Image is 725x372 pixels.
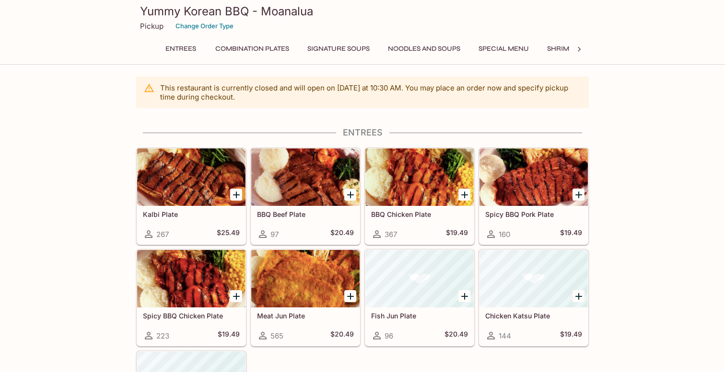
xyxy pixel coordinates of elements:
h5: Fish Jun Plate [371,312,468,320]
h5: $19.49 [446,228,468,240]
button: Add Meat Jun Plate [344,290,356,302]
h5: BBQ Beef Plate [257,210,354,218]
button: Special Menu [473,42,534,56]
h5: Meat Jun Plate [257,312,354,320]
button: Noodles and Soups [383,42,466,56]
div: Meat Jun Plate [251,250,360,307]
button: Add BBQ Chicken Plate [458,189,470,201]
div: Kalbi Plate [137,148,246,206]
div: Fish Jun Plate [365,250,474,307]
button: Signature Soups [302,42,375,56]
div: BBQ Chicken Plate [365,148,474,206]
h5: $20.49 [330,228,354,240]
a: BBQ Chicken Plate367$19.49 [365,148,474,245]
a: Spicy BBQ Chicken Plate223$19.49 [137,249,246,346]
button: Add Chicken Katsu Plate [573,290,585,302]
span: 367 [385,230,397,239]
h3: Yummy Korean BBQ - Moanalua [140,4,585,19]
button: Change Order Type [171,19,238,34]
p: This restaurant is currently closed and will open on [DATE] at 10:30 AM . You may place an order ... [160,83,581,101]
a: Fish Jun Plate96$20.49 [365,249,474,346]
button: Entrees [159,42,202,56]
div: Spicy BBQ Chicken Plate [137,250,246,307]
button: Add Kalbi Plate [230,189,242,201]
h5: Spicy BBQ Pork Plate [485,210,582,218]
a: BBQ Beef Plate97$20.49 [251,148,360,245]
h5: $19.49 [560,228,582,240]
h5: Chicken Katsu Plate [485,312,582,320]
a: Chicken Katsu Plate144$19.49 [479,249,588,346]
span: 97 [270,230,279,239]
a: Spicy BBQ Pork Plate160$19.49 [479,148,588,245]
button: Add Fish Jun Plate [458,290,470,302]
a: Kalbi Plate267$25.49 [137,148,246,245]
h5: $25.49 [217,228,240,240]
h5: $19.49 [218,330,240,341]
button: Add Spicy BBQ Pork Plate [573,189,585,201]
button: Add BBQ Beef Plate [344,189,356,201]
span: 160 [499,230,510,239]
div: Chicken Katsu Plate [479,250,588,307]
h5: $20.49 [330,330,354,341]
h5: $19.49 [560,330,582,341]
span: 223 [156,331,169,340]
h5: BBQ Chicken Plate [371,210,468,218]
button: Combination Plates [210,42,294,56]
button: Shrimp Combos [542,42,610,56]
button: Add Spicy BBQ Chicken Plate [230,290,242,302]
h5: $20.49 [444,330,468,341]
div: BBQ Beef Plate [251,148,360,206]
span: 267 [156,230,169,239]
p: Pickup [140,22,164,31]
h4: Entrees [136,127,589,138]
div: Spicy BBQ Pork Plate [479,148,588,206]
h5: Kalbi Plate [143,210,240,218]
span: 565 [270,331,283,340]
a: Meat Jun Plate565$20.49 [251,249,360,346]
h5: Spicy BBQ Chicken Plate [143,312,240,320]
span: 144 [499,331,511,340]
span: 96 [385,331,393,340]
